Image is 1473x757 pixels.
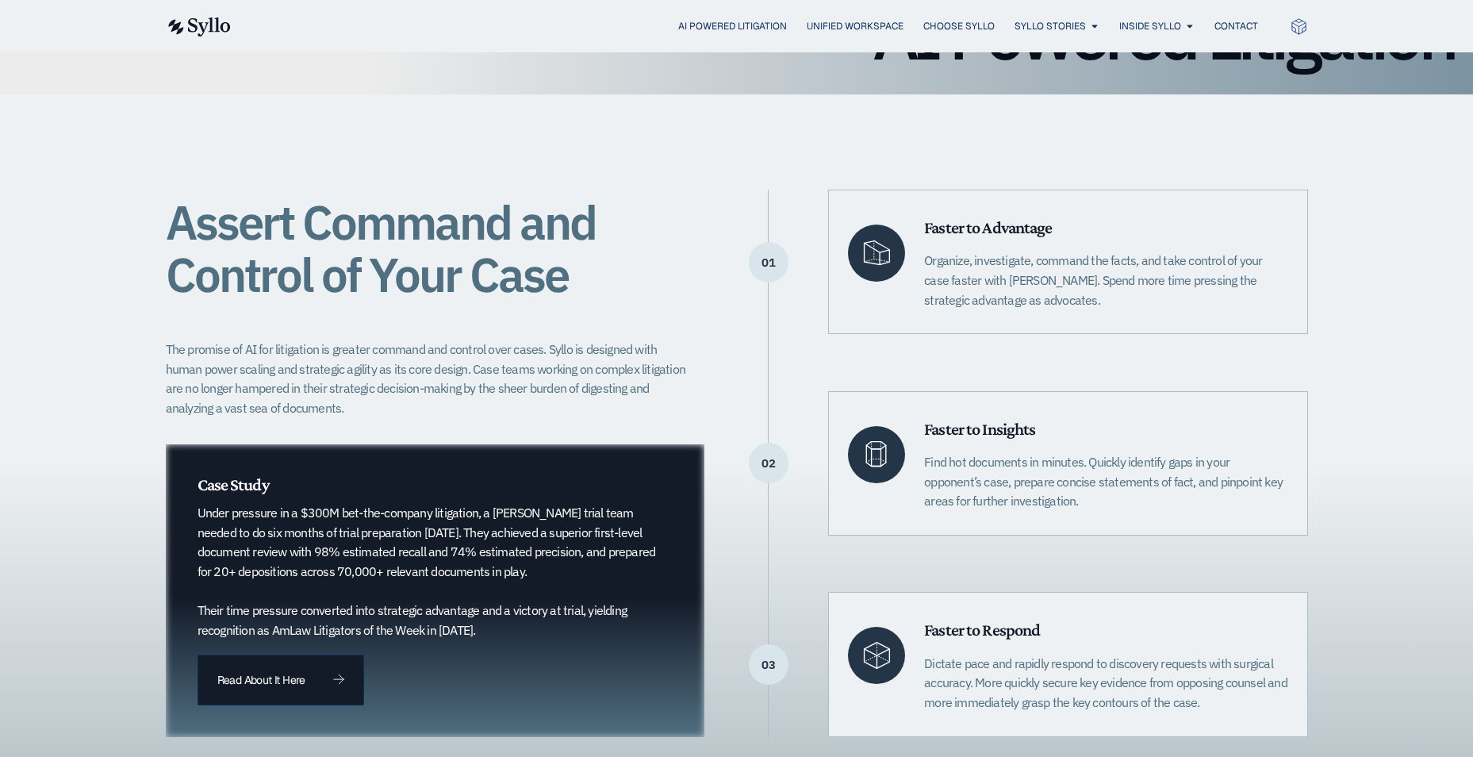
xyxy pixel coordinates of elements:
a: Read About It Here [198,655,364,705]
p: 01 [749,262,788,263]
a: Syllo Stories [1015,19,1086,33]
p: Dictate pace and rapidly respond to discovery requests with surgical accuracy. More quickly secur... [924,654,1287,713]
p: 02 [749,463,788,464]
p: Organize, investigate, command the facts, and take control of your case faster with [PERSON_NAME]... [924,251,1287,309]
nav: Menu [263,19,1258,34]
span: Faster to Insights [924,419,1035,439]
a: Contact [1214,19,1258,33]
a: Choose Syllo [923,19,995,33]
img: syllo [166,17,231,37]
span: Case Study [198,475,269,494]
p: The promise of AI for litigation is greater command and control over cases. Syllo is designed wit... [166,340,696,418]
a: AI Powered Litigation [678,19,787,33]
span: Assert Command and Control of Your Case [166,190,596,305]
p: 03 [749,664,788,666]
a: Unified Workspace [807,19,903,33]
span: Read About It Here [217,674,305,686]
span: Faster to Respond [924,620,1040,640]
p: Find hot documents in minutes. Quickly identify gaps in your opponent’s case, prepare concise sta... [924,452,1287,511]
p: Under pressure in a $300M bet-the-company litigation, a [PERSON_NAME] trial team needed to do six... [198,503,657,640]
a: Inside Syllo [1119,19,1181,33]
div: Menu Toggle [263,19,1258,34]
span: Faster to Advantage [924,217,1052,237]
